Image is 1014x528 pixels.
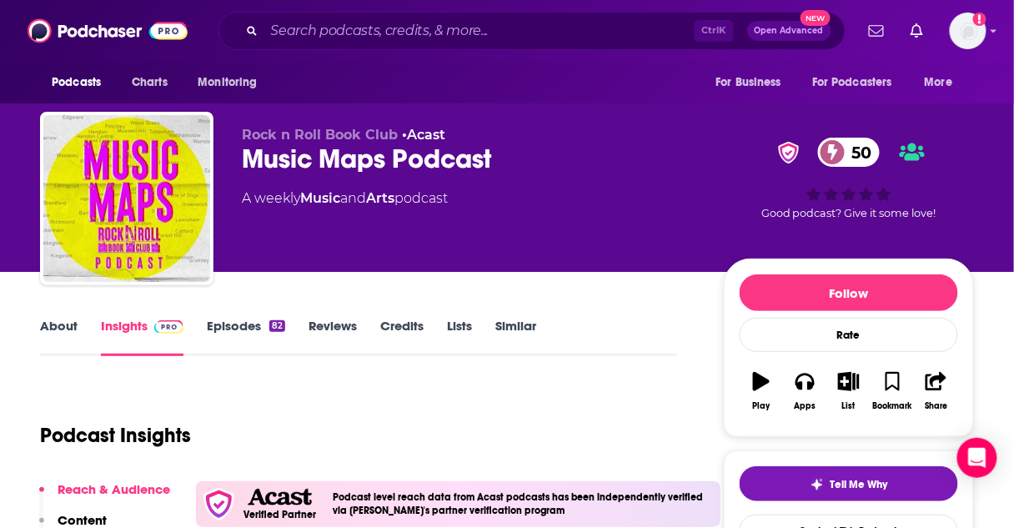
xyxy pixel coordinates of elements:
span: Good podcast? Give it some love! [761,207,936,219]
img: verified Badge [773,142,805,163]
span: Rock n Roll Book Club [242,127,398,143]
div: 82 [269,320,285,332]
span: More [925,71,953,94]
a: Credits [380,318,424,356]
button: open menu [704,67,802,98]
img: Acast [248,489,311,506]
button: Bookmark [871,361,914,421]
svg: Add a profile image [973,13,986,26]
span: and [340,190,366,206]
span: Open Advanced [755,27,824,35]
a: Lists [447,318,472,356]
a: InsightsPodchaser Pro [101,318,183,356]
span: • [402,127,445,143]
a: Show notifications dropdown [862,17,891,45]
button: List [827,361,871,421]
button: tell me why sparkleTell Me Why [740,466,958,501]
span: For Business [715,71,781,94]
a: Episodes82 [207,318,285,356]
button: open menu [801,67,916,98]
img: tell me why sparkle [811,478,824,491]
div: Apps [795,401,816,411]
div: Play [753,401,771,411]
img: Podchaser Pro [154,320,183,334]
button: Open AdvancedNew [747,21,831,41]
h4: Podcast level reach data from Acast podcasts has been independently verified via [PERSON_NAME]'s ... [333,491,714,516]
a: Show notifications dropdown [904,17,930,45]
span: Podcasts [52,71,101,94]
p: Content [58,512,107,528]
a: Arts [366,190,394,206]
span: Monitoring [198,71,257,94]
button: Follow [740,274,958,311]
h1: Podcast Insights [40,423,191,448]
div: Search podcasts, credits, & more... [218,12,846,50]
button: Show profile menu [950,13,986,49]
span: For Podcasters [812,71,892,94]
button: open menu [40,67,123,98]
div: Share [925,401,947,411]
button: Reach & Audience [39,481,170,512]
button: Share [915,361,958,421]
div: verified Badge50Good podcast? Give it some love! [724,127,974,230]
img: Music Maps Podcast [43,115,210,282]
span: Ctrl K [695,20,734,42]
a: Similar [495,318,536,356]
a: About [40,318,78,356]
h5: Verified Partner [243,510,316,520]
div: Rate [740,318,958,352]
span: Logged in as ereardon [950,13,986,49]
button: Apps [783,361,826,421]
span: Charts [132,71,168,94]
div: Open Intercom Messenger [957,438,997,478]
a: Charts [121,67,178,98]
span: Tell Me Why [831,478,888,491]
button: open menu [913,67,974,98]
input: Search podcasts, credits, & more... [264,18,695,44]
img: Podchaser - Follow, Share and Rate Podcasts [28,15,188,47]
img: verfied icon [203,488,235,520]
p: Reach & Audience [58,481,170,497]
a: Reviews [309,318,357,356]
a: Music [300,190,340,206]
div: A weekly podcast [242,189,448,209]
span: 50 [835,138,880,167]
div: List [842,401,856,411]
a: 50 [818,138,880,167]
button: open menu [186,67,279,98]
button: Play [740,361,783,421]
a: Acast [407,127,445,143]
span: New [801,10,831,26]
img: User Profile [950,13,986,49]
div: Bookmark [873,401,912,411]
